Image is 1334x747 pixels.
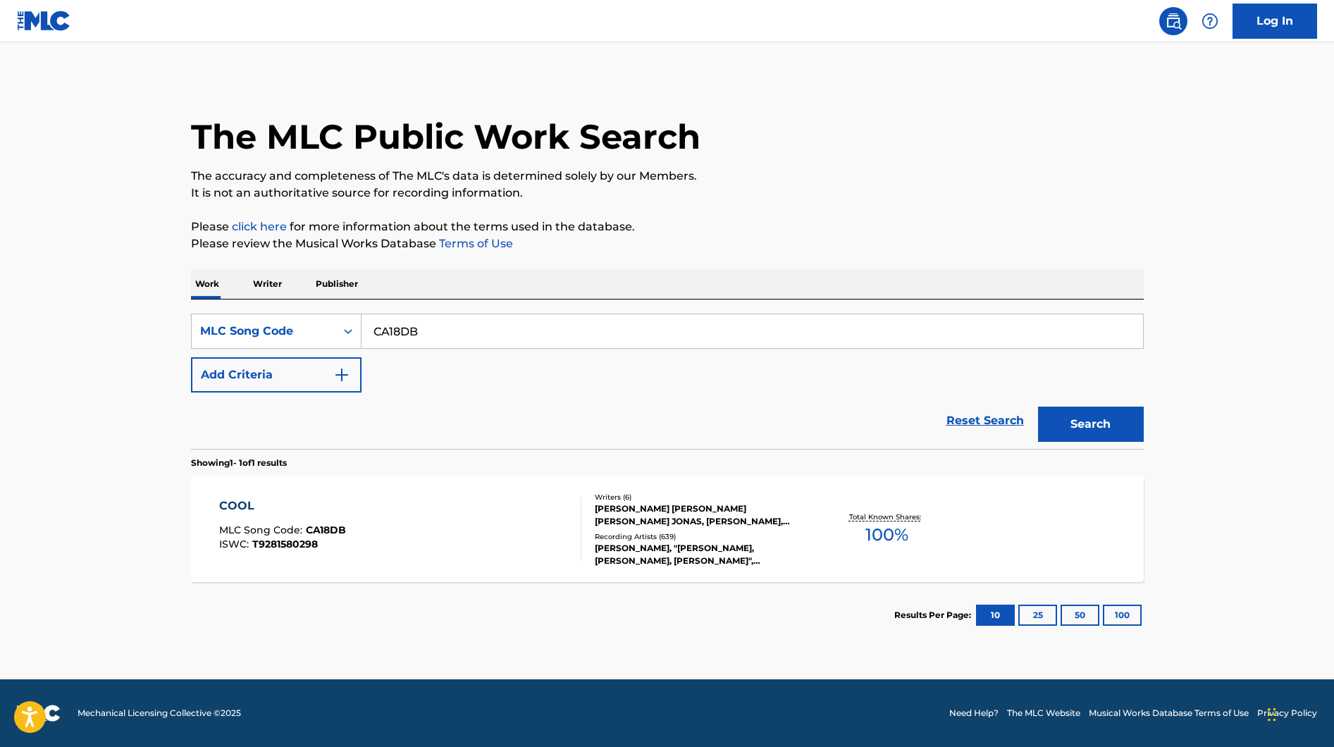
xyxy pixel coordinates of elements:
p: The accuracy and completeness of The MLC's data is determined solely by our Members. [191,168,1144,185]
div: COOL [219,498,346,514]
div: [PERSON_NAME] [PERSON_NAME] [PERSON_NAME] JONAS, [PERSON_NAME], [PERSON_NAME], [PERSON_NAME], [PE... [595,502,808,528]
button: 10 [976,605,1015,626]
button: 50 [1061,605,1099,626]
button: Add Criteria [191,357,362,393]
p: Please for more information about the terms used in the database. [191,218,1144,235]
form: Search Form [191,314,1144,449]
a: Reset Search [939,405,1031,436]
a: Need Help? [949,707,999,720]
p: Showing 1 - 1 of 1 results [191,457,287,469]
img: search [1165,13,1182,30]
button: 25 [1018,605,1057,626]
span: T9281580298 [252,538,318,550]
p: Publisher [311,269,362,299]
p: Total Known Shares: [849,512,925,522]
img: 9d2ae6d4665cec9f34b9.svg [333,366,350,383]
a: COOLMLC Song Code:CA18DBISWC:T9281580298Writers (6)[PERSON_NAME] [PERSON_NAME] [PERSON_NAME] JONA... [191,476,1144,582]
div: Recording Artists ( 639 ) [595,531,808,542]
a: Public Search [1159,7,1187,35]
a: Terms of Use [436,237,513,250]
span: 100 % [865,522,908,548]
span: ISWC : [219,538,252,550]
span: Mechanical Licensing Collective © 2025 [78,707,241,720]
img: logo [17,705,61,722]
div: Drag [1268,693,1276,736]
div: Writers ( 6 ) [595,492,808,502]
img: help [1202,13,1218,30]
div: MLC Song Code [200,323,327,340]
h1: The MLC Public Work Search [191,116,700,158]
button: 100 [1103,605,1142,626]
a: Log In [1233,4,1317,39]
a: Musical Works Database Terms of Use [1089,707,1249,720]
p: Work [191,269,223,299]
div: Help [1196,7,1224,35]
p: It is not an authoritative source for recording information. [191,185,1144,202]
p: Writer [249,269,286,299]
span: MLC Song Code : [219,524,306,536]
span: CA18DB [306,524,346,536]
a: Privacy Policy [1257,707,1317,720]
p: Results Per Page: [894,609,975,622]
p: Please review the Musical Works Database [191,235,1144,252]
a: click here [232,220,287,233]
img: MLC Logo [17,11,71,31]
div: [PERSON_NAME], "[PERSON_NAME], [PERSON_NAME], [PERSON_NAME]", [PERSON_NAME], [PERSON_NAME], [PERS... [595,542,808,567]
a: The MLC Website [1007,707,1080,720]
button: Search [1038,407,1144,442]
iframe: Chat Widget [1264,679,1334,747]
